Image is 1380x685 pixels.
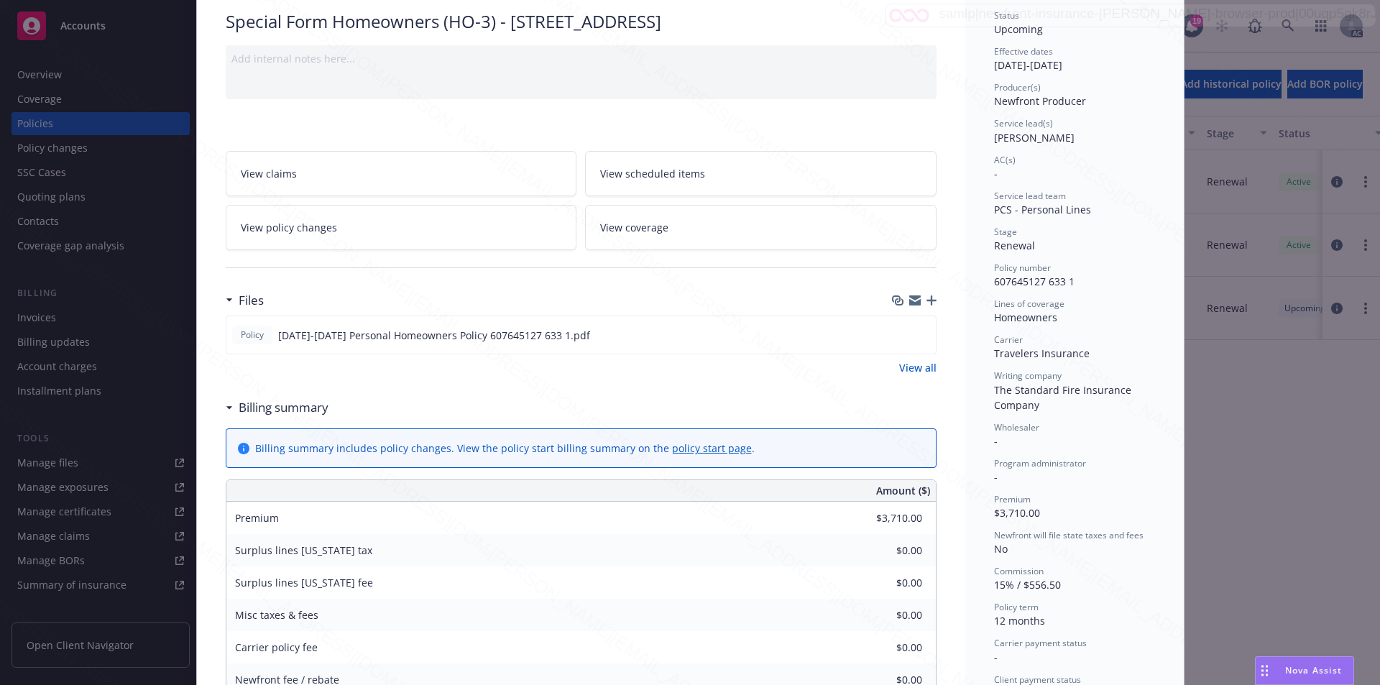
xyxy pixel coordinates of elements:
span: 607645127 633 1 [994,275,1075,288]
span: Service lead team [994,190,1066,202]
input: 0.00 [837,572,931,594]
span: [DATE]-[DATE] Personal Homeowners Policy 607645127 633 1.pdf [278,328,590,343]
span: - [994,167,998,180]
input: 0.00 [837,507,931,529]
span: - [994,434,998,448]
span: The Standard Fire Insurance Company [994,383,1134,412]
span: Carrier payment status [994,637,1087,649]
input: 0.00 [837,604,931,626]
button: preview file [917,328,930,343]
span: Misc taxes & fees [235,608,318,622]
span: View policy changes [241,220,337,235]
span: View claims [241,166,297,181]
div: Drag to move [1256,657,1274,684]
a: View all [899,360,937,375]
button: Nova Assist [1255,656,1354,685]
span: Policy [238,328,267,341]
span: PCS - Personal Lines [994,203,1091,216]
div: Billing summary includes policy changes. View the policy start billing summary on the . [255,441,755,456]
a: View coverage [585,205,937,250]
span: Travelers Insurance [994,346,1090,360]
span: Effective dates [994,45,1053,58]
span: Commission [994,565,1044,577]
span: [PERSON_NAME] [994,131,1075,144]
input: 0.00 [837,637,931,658]
span: Newfront Producer [994,94,1086,108]
h3: Billing summary [239,398,328,417]
span: - [994,470,998,484]
h3: Files [239,291,264,310]
span: Premium [994,493,1031,505]
a: policy start page [672,441,752,455]
span: - [994,650,998,664]
div: Billing summary [226,398,328,417]
span: Homeowners [994,311,1057,324]
span: Lines of coverage [994,298,1064,310]
span: Program administrator [994,457,1086,469]
span: Newfront will file state taxes and fees [994,529,1144,541]
span: Writing company [994,369,1062,382]
span: View coverage [600,220,668,235]
span: $3,710.00 [994,506,1040,520]
span: Renewal [994,239,1035,252]
input: 0.00 [837,540,931,561]
span: Service lead(s) [994,117,1053,129]
span: View scheduled items [600,166,705,181]
a: View scheduled items [585,151,937,196]
span: 12 months [994,614,1045,627]
a: View policy changes [226,205,577,250]
span: Surplus lines [US_STATE] fee [235,576,373,589]
span: Carrier policy fee [235,640,318,654]
span: Status [994,9,1019,22]
span: Surplus lines [US_STATE] tax [235,543,372,557]
span: Producer(s) [994,81,1041,93]
span: Wholesaler [994,421,1039,433]
span: 15% / $556.50 [994,578,1061,592]
span: Nova Assist [1285,664,1342,676]
span: Premium [235,511,279,525]
div: Add internal notes here... [231,51,931,66]
span: Stage [994,226,1017,238]
span: Upcoming [994,22,1043,36]
button: download file [894,328,906,343]
div: [DATE] - [DATE] [994,45,1155,73]
div: Special Form Homeowners (HO-3) - [STREET_ADDRESS] [226,9,937,34]
span: Policy number [994,262,1051,274]
span: No [994,542,1008,556]
span: Amount ($) [876,483,930,498]
span: Policy term [994,601,1039,613]
span: AC(s) [994,154,1016,166]
div: Files [226,291,264,310]
span: Carrier [994,334,1023,346]
a: View claims [226,151,577,196]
